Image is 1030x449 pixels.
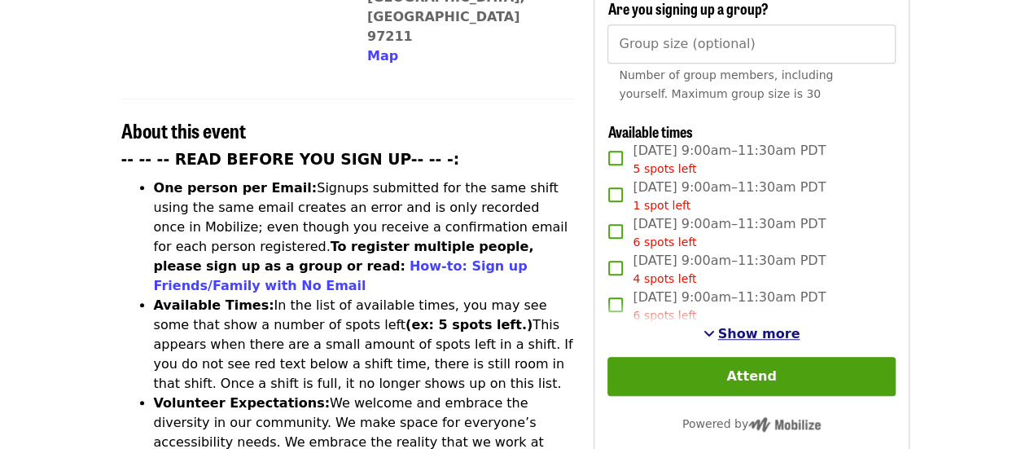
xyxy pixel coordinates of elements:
strong: To register multiple people, please sign up as a group or read: [154,239,534,274]
span: Powered by [682,417,821,430]
span: 6 spots left [633,309,696,322]
strong: -- -- -- READ BEFORE YOU SIGN UP-- -- -: [121,151,460,168]
span: [DATE] 9:00am–11:30am PDT [633,141,826,178]
span: 4 spots left [633,272,696,285]
button: See more timeslots [703,324,800,344]
button: Map [367,46,398,66]
li: In the list of available times, you may see some that show a number of spots left This appears wh... [154,296,575,394]
span: 1 spot left [633,199,690,212]
strong: Volunteer Expectations: [154,395,331,411]
input: [object Object] [607,24,895,64]
img: Powered by Mobilize [748,417,821,432]
span: [DATE] 9:00am–11:30am PDT [633,251,826,288]
span: [DATE] 9:00am–11:30am PDT [633,178,826,214]
button: Attend [607,357,895,396]
span: Number of group members, including yourself. Maximum group size is 30 [619,68,833,100]
span: 6 spots left [633,236,696,249]
span: [DATE] 9:00am–11:30am PDT [633,214,826,251]
span: Map [367,48,398,64]
a: How-to: Sign up Friends/Family with No Email [154,258,528,293]
span: Show more [718,326,800,341]
span: Available times [607,121,692,142]
span: About this event [121,116,246,144]
span: 5 spots left [633,162,696,175]
strong: One person per Email: [154,180,318,196]
span: [DATE] 9:00am–11:30am PDT [633,288,826,324]
strong: Available Times: [154,297,274,313]
strong: (ex: 5 spots left.) [405,317,533,332]
li: Signups submitted for the same shift using the same email creates an error and is only recorded o... [154,178,575,296]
